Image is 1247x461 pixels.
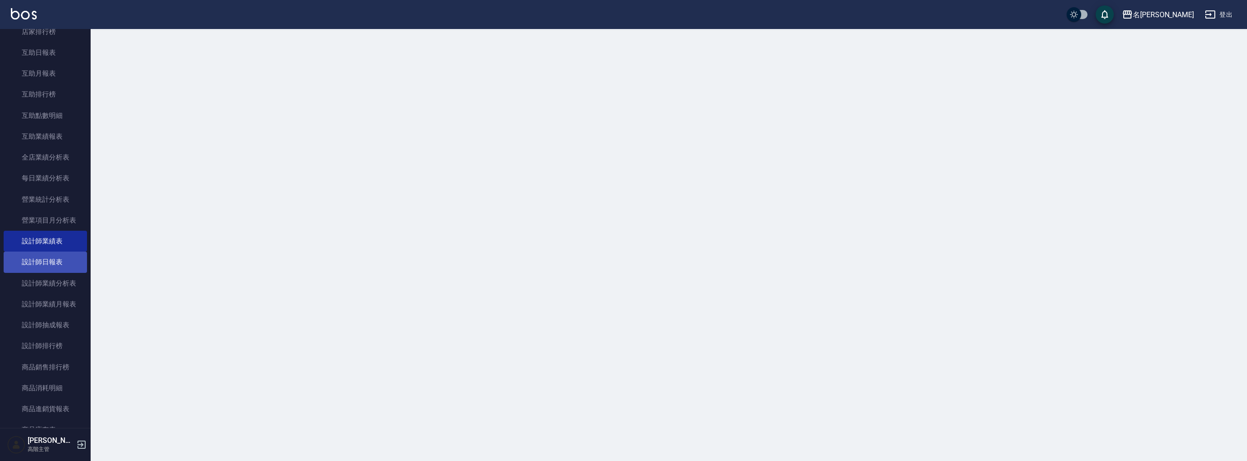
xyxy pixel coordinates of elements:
[4,189,87,210] a: 營業統計分析表
[4,63,87,84] a: 互助月報表
[4,84,87,105] a: 互助排行榜
[4,168,87,189] a: 每日業績分析表
[4,335,87,356] a: 設計師排行榜
[4,42,87,63] a: 互助日報表
[4,147,87,168] a: 全店業績分析表
[28,445,74,453] p: 高階主管
[4,357,87,378] a: 商品銷售排行榜
[7,436,25,454] img: Person
[4,273,87,294] a: 設計師業績分析表
[1118,5,1198,24] button: 名[PERSON_NAME]
[1201,6,1236,23] button: 登出
[4,419,87,440] a: 商品庫存表
[1096,5,1114,24] button: save
[4,252,87,272] a: 設計師日報表
[4,126,87,147] a: 互助業績報表
[4,105,87,126] a: 互助點數明細
[28,436,74,445] h5: [PERSON_NAME]
[4,294,87,315] a: 設計師業績月報表
[4,231,87,252] a: 設計師業績表
[1133,9,1194,20] div: 名[PERSON_NAME]
[4,210,87,231] a: 營業項目月分析表
[4,315,87,335] a: 設計師抽成報表
[11,8,37,19] img: Logo
[4,378,87,398] a: 商品消耗明細
[4,21,87,42] a: 店家排行榜
[4,398,87,419] a: 商品進銷貨報表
